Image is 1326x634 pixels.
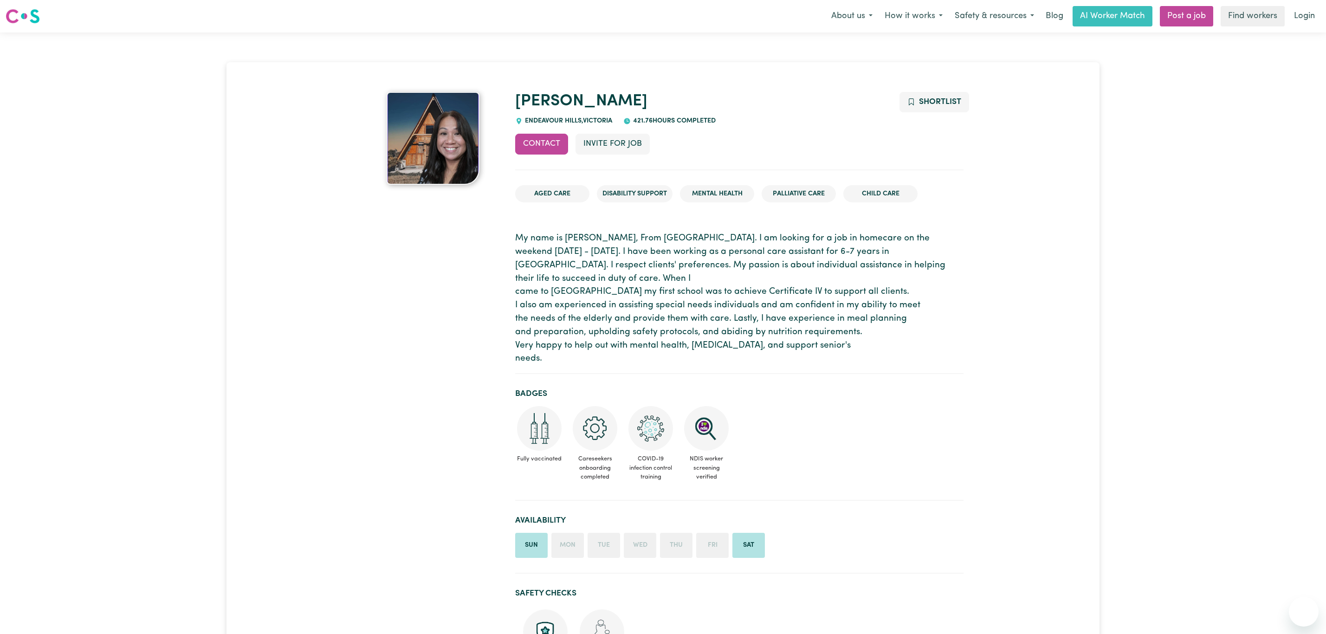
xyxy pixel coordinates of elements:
[682,451,731,485] span: NDIS worker screening verified
[515,134,568,154] button: Contact
[362,92,504,185] a: Sara 's profile picture'
[515,451,563,467] span: Fully vaccinated
[732,533,765,558] li: Available on Saturday
[515,389,964,399] h2: Badges
[762,185,836,203] li: Palliative care
[515,185,589,203] li: Aged Care
[680,185,754,203] li: Mental Health
[899,92,970,112] button: Add to shortlist
[696,533,729,558] li: Unavailable on Friday
[660,533,692,558] li: Unavailable on Thursday
[1160,6,1213,26] a: Post a job
[684,406,729,451] img: NDIS Worker Screening Verified
[571,451,619,485] span: Careseekers onboarding completed
[1073,6,1152,26] a: AI Worker Match
[879,6,949,26] button: How it works
[843,185,918,203] li: Child care
[1040,6,1069,26] a: Blog
[949,6,1040,26] button: Safety & resources
[825,6,879,26] button: About us
[1289,597,1319,627] iframe: Button to launch messaging window, conversation in progress
[517,406,562,451] img: Care and support worker has received 2 doses of COVID-19 vaccine
[1288,6,1320,26] a: Login
[515,232,964,366] p: My name is [PERSON_NAME], From [GEOGRAPHIC_DATA]. I am looking for a job in homecare on the weeke...
[6,6,40,27] a: Careseekers logo
[627,451,675,485] span: COVID-19 infection control training
[597,185,673,203] li: Disability Support
[515,516,964,525] h2: Availability
[588,533,620,558] li: Unavailable on Tuesday
[624,533,656,558] li: Unavailable on Wednesday
[523,117,612,124] span: ENDEAVOUR HILLS , Victoria
[1221,6,1285,26] a: Find workers
[515,589,964,598] h2: Safety Checks
[631,117,716,124] span: 421.76 hours completed
[919,98,961,106] span: Shortlist
[6,8,40,25] img: Careseekers logo
[628,406,673,451] img: CS Academy: COVID-19 Infection Control Training course completed
[551,533,584,558] li: Unavailable on Monday
[387,92,479,185] img: Sara
[515,93,647,110] a: [PERSON_NAME]
[515,533,548,558] li: Available on Sunday
[573,406,617,451] img: CS Academy: Careseekers Onboarding course completed
[576,134,650,154] button: Invite for Job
